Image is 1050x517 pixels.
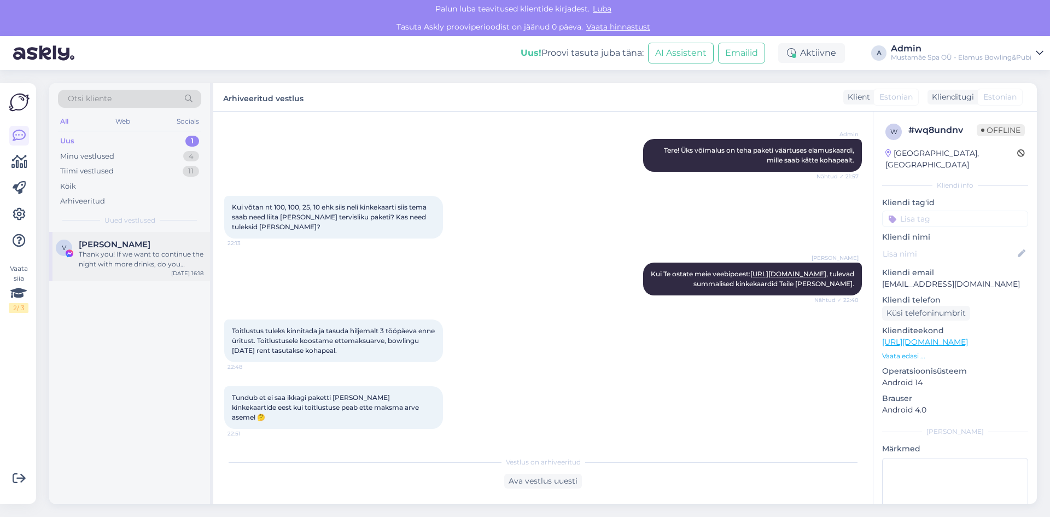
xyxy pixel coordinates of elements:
span: Nähtud ✓ 22:40 [814,296,859,304]
p: [EMAIL_ADDRESS][DOMAIN_NAME] [882,278,1028,290]
p: Android 4.0 [882,404,1028,416]
div: [DATE] 16:18 [171,269,203,277]
input: Lisa tag [882,211,1028,227]
div: Thank you! If we want to continue the night with more drinks, do you recommend booking a table in... [79,249,203,269]
label: Arhiveeritud vestlus [223,90,304,104]
p: Klienditeekond [882,325,1028,336]
div: [GEOGRAPHIC_DATA], [GEOGRAPHIC_DATA] [885,148,1017,171]
p: Kliendi email [882,267,1028,278]
input: Lisa nimi [883,248,1016,260]
p: Vaata edasi ... [882,351,1028,361]
span: w [890,127,897,136]
span: Luba [590,4,615,14]
p: Brauser [882,393,1028,404]
div: Web [113,114,132,129]
div: Tiimi vestlused [60,166,114,177]
button: Emailid [718,43,765,63]
div: 2 / 3 [9,303,28,313]
span: Tere! Üks võimalus on teha paketi väärtuses elamuskaardi, mille saab kätte kohapealt. [664,146,856,164]
p: Märkmed [882,443,1028,455]
div: 1 [185,136,199,147]
span: Tundub et ei saa ikkagi paketti [PERSON_NAME] kinkekaartide eest kui toitlustuse peab ette maksma... [232,393,421,421]
button: AI Assistent [648,43,714,63]
span: Estonian [983,91,1017,103]
div: Klienditugi [927,91,974,103]
span: Kui võtan nt 100, 100, 25, 10 ehk siis neli kinkekaarti siis tema saab need liita [PERSON_NAME] t... [232,203,428,231]
div: Proovi tasuta juba täna: [521,47,644,60]
span: 22:13 [227,239,269,247]
div: Klient [843,91,870,103]
span: Admin [818,130,859,138]
span: 22:48 [227,363,269,371]
img: Askly Logo [9,92,30,113]
a: [URL][DOMAIN_NAME] [882,337,968,347]
p: Kliendi nimi [882,231,1028,243]
p: Operatsioonisüsteem [882,365,1028,377]
span: Toitlustus tuleks kinnitada ja tasuda hiljemalt 3 tööpäeva enne üritust. Toitlustusele koostame e... [232,327,436,355]
div: [PERSON_NAME] [882,427,1028,437]
div: Uus [60,136,74,147]
div: Admin [891,44,1031,53]
div: Ava vestlus uuesti [504,474,582,489]
div: Vaata siia [9,264,28,313]
span: Nähtud ✓ 21:57 [816,172,859,181]
span: Vestlus on arhiveeritud [506,457,581,467]
span: Offline [977,124,1025,136]
span: V [62,243,66,252]
a: [URL][DOMAIN_NAME] [750,270,826,278]
b: Uus! [521,48,541,58]
div: 4 [183,151,199,162]
div: A [871,45,886,61]
div: Minu vestlused [60,151,114,162]
div: Socials [174,114,201,129]
div: All [58,114,71,129]
div: Kliendi info [882,181,1028,190]
p: Android 14 [882,377,1028,388]
span: Estonian [879,91,913,103]
span: 22:51 [227,429,269,438]
div: Mustamäe Spa OÜ - Elamus Bowling&Pubi [891,53,1031,62]
span: Uued vestlused [104,216,155,225]
div: Aktiivne [778,43,845,63]
a: Vaata hinnastust [583,22,654,32]
div: Arhiveeritud [60,196,105,207]
div: # wq8undnv [908,124,977,137]
span: Kui Te ostate meie veebipoest: , tulevad summalised kinkekaardid Teile [PERSON_NAME]. [651,270,856,288]
div: Kõik [60,181,76,192]
a: AdminMustamäe Spa OÜ - Elamus Bowling&Pubi [891,44,1043,62]
div: 11 [183,166,199,177]
span: [PERSON_NAME] [812,254,859,262]
span: Otsi kliente [68,93,112,104]
p: Kliendi tag'id [882,197,1028,208]
p: Kliendi telefon [882,294,1028,306]
div: Küsi telefoninumbrit [882,306,970,321]
span: Vica Katona [79,240,150,249]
